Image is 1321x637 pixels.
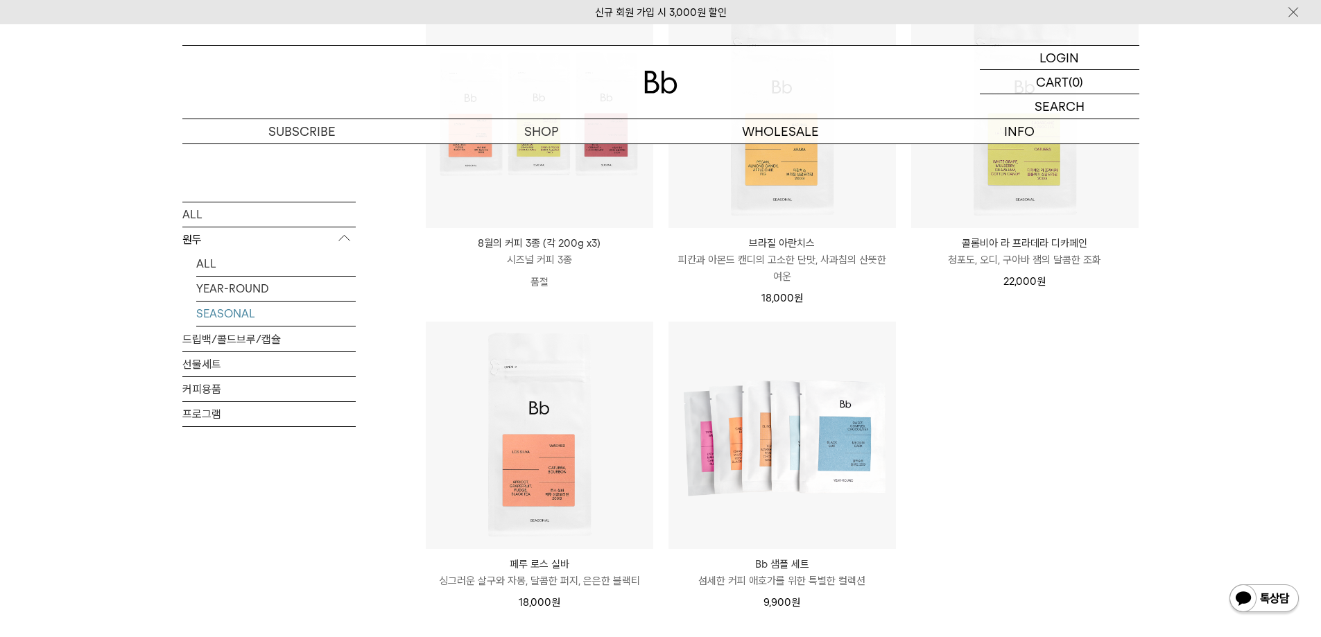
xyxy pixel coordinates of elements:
a: 브라질 아란치스 피칸과 아몬드 캔디의 고소한 단맛, 사과칩의 산뜻한 여운 [668,235,896,285]
span: 원 [794,292,803,304]
p: 섬세한 커피 애호가를 위한 특별한 컬렉션 [668,573,896,589]
a: 드립백/콜드브루/캡슐 [182,326,356,351]
p: Bb 샘플 세트 [668,556,896,573]
span: 원 [791,596,800,609]
p: 시즈널 커피 3종 [426,252,653,268]
p: INFO [900,119,1139,143]
a: YEAR-ROUND [196,276,356,300]
span: 9,900 [763,596,800,609]
a: SHOP [422,119,661,143]
a: 커피용품 [182,376,356,401]
p: 품절 [426,268,653,296]
p: 싱그러운 살구와 자몽, 달콤한 퍼지, 은은한 블랙티 [426,573,653,589]
a: ALL [196,251,356,275]
a: 신규 회원 가입 시 3,000원 할인 [595,6,727,19]
p: 콜롬비아 라 프라데라 디카페인 [911,235,1139,252]
a: 콜롬비아 라 프라데라 디카페인 청포도, 오디, 구아바 잼의 달콤한 조화 [911,235,1139,268]
a: SUBSCRIBE [182,119,422,143]
img: 페루 로스 실바 [426,322,653,549]
img: Bb 샘플 세트 [668,322,896,549]
p: 8월의 커피 3종 (각 200g x3) [426,235,653,252]
p: 청포도, 오디, 구아바 잼의 달콤한 조화 [911,252,1139,268]
a: 선물세트 [182,351,356,376]
p: 원두 [182,227,356,252]
span: 18,000 [519,596,560,609]
p: LOGIN [1039,46,1079,69]
img: 로고 [644,71,677,94]
p: 페루 로스 실바 [426,556,653,573]
a: 8월의 커피 3종 (각 200g x3) 시즈널 커피 3종 [426,235,653,268]
p: CART [1036,70,1069,94]
a: ALL [182,202,356,226]
a: 프로그램 [182,401,356,426]
a: 페루 로스 실바 싱그러운 살구와 자몽, 달콤한 퍼지, 은은한 블랙티 [426,556,653,589]
p: WHOLESALE [661,119,900,143]
span: 18,000 [761,292,803,304]
a: LOGIN [980,46,1139,70]
span: 22,000 [1003,275,1046,288]
p: 브라질 아란치스 [668,235,896,252]
a: CART (0) [980,70,1139,94]
a: Bb 샘플 세트 섬세한 커피 애호가를 위한 특별한 컬렉션 [668,556,896,589]
span: 원 [551,596,560,609]
p: (0) [1069,70,1083,94]
img: 카카오톡 채널 1:1 채팅 버튼 [1228,583,1300,616]
span: 원 [1037,275,1046,288]
p: 피칸과 아몬드 캔디의 고소한 단맛, 사과칩의 산뜻한 여운 [668,252,896,285]
a: SEASONAL [196,301,356,325]
p: SEARCH [1035,94,1085,119]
